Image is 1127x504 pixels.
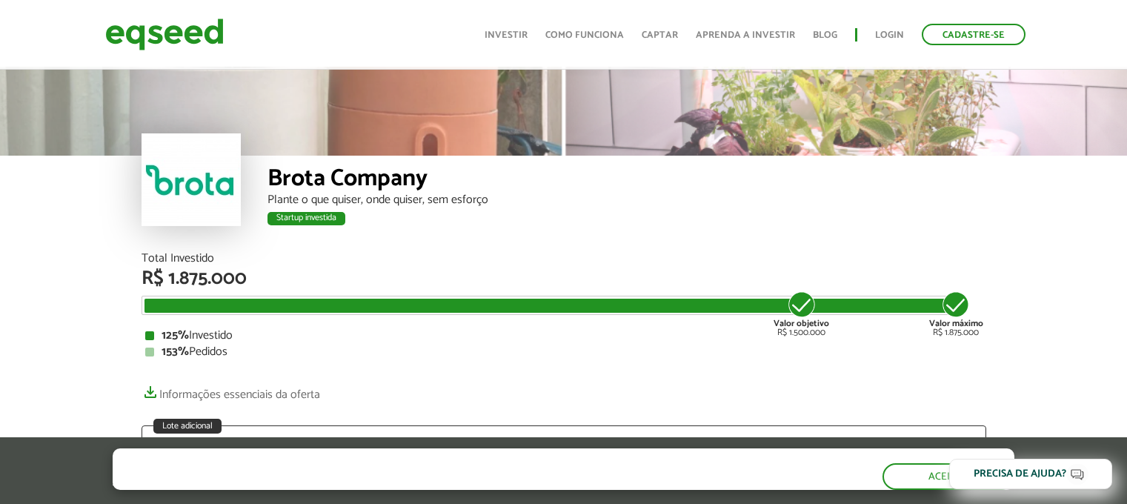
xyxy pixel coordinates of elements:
h5: O site da EqSeed utiliza cookies para melhorar sua navegação. [113,448,649,471]
strong: Valor máximo [929,316,983,331]
div: Brota Company [267,167,986,194]
strong: 125% [162,325,189,345]
a: Aprenda a investir [696,30,795,40]
p: Ao clicar em "aceitar", você aceita nossa . [113,475,649,489]
a: Blog [813,30,837,40]
div: R$ 1.875.000 [142,269,986,288]
a: Investir [485,30,528,40]
div: R$ 1.500.000 [774,290,829,337]
a: Cadastre-se [922,24,1025,45]
div: Plante o que quiser, onde quiser, sem esforço [267,194,986,206]
div: Pedidos [145,346,983,358]
div: Total Investido [142,253,986,265]
a: Captar [642,30,678,40]
div: Lote adicional [153,419,222,434]
button: Aceitar [882,463,1014,490]
div: Startup investida [267,212,345,225]
strong: Valor objetivo [774,316,829,331]
strong: 153% [162,342,189,362]
a: Como funciona [545,30,624,40]
a: política de privacidade e de cookies [308,477,479,489]
a: Informações essenciais da oferta [142,380,320,401]
a: Login [875,30,904,40]
img: EqSeed [105,15,224,54]
div: Investido [145,330,983,342]
div: R$ 1.875.000 [929,290,983,337]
